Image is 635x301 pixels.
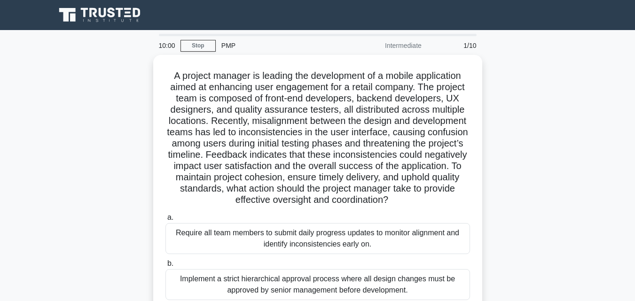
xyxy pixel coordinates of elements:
h5: A project manager is leading the development of a mobile application aimed at enhancing user enga... [165,70,471,206]
div: Require all team members to submit daily progress updates to monitor alignment and identify incon... [165,223,470,254]
div: Implement a strict hierarchical approval process where all design changes must be approved by sen... [165,269,470,300]
a: Stop [180,40,216,52]
div: Intermediate [345,36,427,55]
div: 10:00 [153,36,180,55]
div: PMP [216,36,345,55]
span: b. [167,259,173,267]
div: 1/10 [427,36,482,55]
span: a. [167,213,173,221]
